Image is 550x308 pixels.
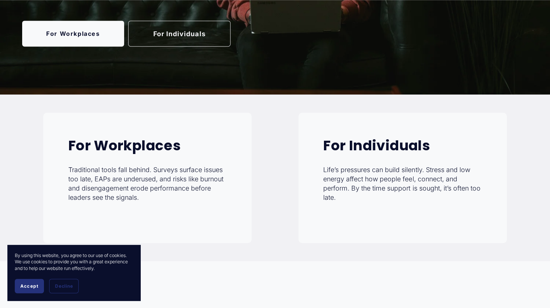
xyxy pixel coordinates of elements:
[20,283,38,289] span: Accept
[7,245,140,301] section: Cookie banner
[323,165,482,202] p: Life’s pressures can build silently. Stress and low energy affect how people feel, connect, and p...
[68,136,181,155] strong: For Workplaces
[68,165,227,202] p: Traditional tools fall behind. Surveys surface issues too late, EAPs are underused, and risks lik...
[55,283,73,289] span: Decline
[49,279,79,293] button: Decline
[323,136,430,155] strong: For Individuals
[22,21,124,47] a: For Workplaces
[15,252,133,271] p: By using this website, you agree to our use of cookies. We use cookies to provide you with a grea...
[15,279,44,293] button: Accept
[128,21,230,47] a: For Individuals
